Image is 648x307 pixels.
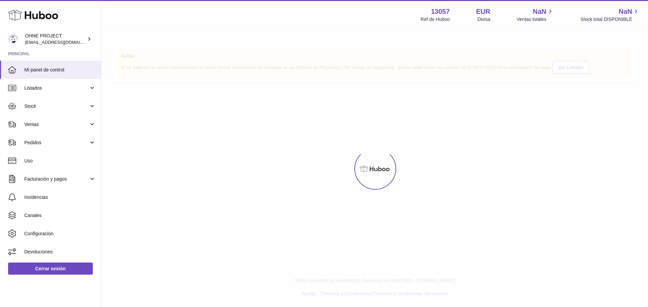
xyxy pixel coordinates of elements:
span: Uso [24,158,96,164]
span: Mi panel de control [24,67,96,73]
span: Canales [24,212,96,219]
span: Facturación y pagos [24,176,89,182]
div: Divisa [478,16,490,23]
div: Ref de Huboo [421,16,450,23]
span: Incidencias [24,194,96,201]
div: OHNE PROJECT [25,33,86,45]
span: Ventas totales [517,16,554,23]
a: NaN Stock total DISPONIBLE [580,7,640,23]
span: NaN [619,7,632,16]
span: [EMAIL_ADDRESS][DOMAIN_NAME] [25,39,99,45]
span: Stock [24,103,89,110]
a: Cerrar sesión [8,263,93,275]
span: Listados [24,85,89,91]
strong: EUR [476,7,490,16]
span: Pedidos [24,140,89,146]
span: Ventas [24,121,89,128]
span: Stock total DISPONIBLE [580,16,640,23]
span: NaN [533,7,546,16]
a: NaN Ventas totales [517,7,554,23]
img: internalAdmin-13057@internal.huboo.com [8,34,18,44]
span: Configuración [24,231,96,237]
span: Devoluciones [24,249,96,255]
strong: 13057 [431,7,450,16]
